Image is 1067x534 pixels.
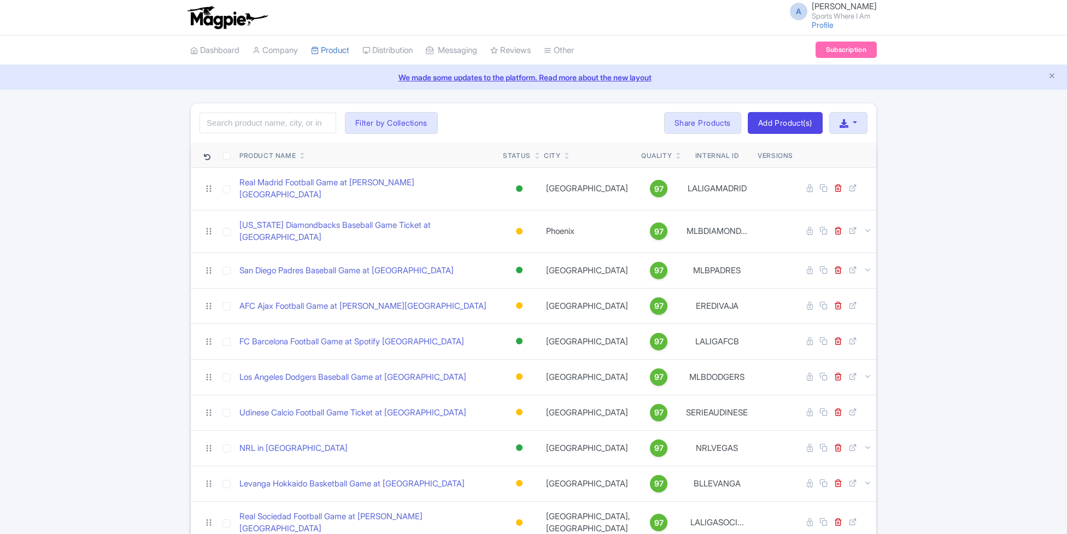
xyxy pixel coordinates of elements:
span: 97 [654,371,664,383]
a: Subscription [816,42,877,58]
span: [PERSON_NAME] [812,1,877,11]
div: Status [503,151,531,161]
span: 97 [654,442,664,454]
td: MLBDODGERS [681,359,753,395]
td: [GEOGRAPHIC_DATA] [540,430,637,466]
div: Building [514,298,525,314]
td: EREDIVAJA [681,288,753,324]
td: [GEOGRAPHIC_DATA] [540,359,637,395]
a: Reviews [490,36,531,66]
a: Other [544,36,574,66]
div: Active [514,440,525,456]
td: [GEOGRAPHIC_DATA] [540,466,637,501]
span: 97 [654,478,664,490]
span: 97 [654,517,664,529]
a: We made some updates to the platform. Read more about the new layout [7,72,1060,83]
td: [GEOGRAPHIC_DATA] [540,253,637,288]
div: Building [514,515,525,531]
div: Active [514,262,525,278]
small: Sports Where I Am [812,13,877,20]
td: Phoenix [540,210,637,253]
td: [GEOGRAPHIC_DATA] [540,288,637,324]
span: A [790,3,807,20]
a: 97 [641,475,676,492]
a: 97 [641,514,676,531]
span: 97 [654,336,664,348]
div: Quality [641,151,672,161]
a: Product [311,36,349,66]
a: Messaging [426,36,477,66]
span: 97 [654,265,664,277]
td: [GEOGRAPHIC_DATA] [540,395,637,430]
td: LALIGAFCB [681,324,753,359]
button: Filter by Collections [345,112,438,134]
div: Building [514,224,525,239]
img: logo-ab69f6fb50320c5b225c76a69d11143b.png [185,5,269,30]
span: 97 [654,183,664,195]
td: MLBDIAMOND... [681,210,753,253]
a: [US_STATE] Diamondbacks Baseball Game Ticket at [GEOGRAPHIC_DATA] [239,219,494,244]
td: [GEOGRAPHIC_DATA] [540,324,637,359]
a: Los Angeles Dodgers Baseball Game at [GEOGRAPHIC_DATA] [239,371,466,384]
th: Versions [753,143,798,168]
div: Building [514,369,525,385]
a: Add Product(s) [748,112,823,134]
a: 97 [641,333,676,350]
a: Levanga Hokkaido Basketball Game at [GEOGRAPHIC_DATA] [239,478,465,490]
a: 97 [641,404,676,421]
span: 97 [654,300,664,312]
a: 97 [641,222,676,240]
a: Share Products [664,112,741,134]
a: Company [253,36,298,66]
span: 97 [654,226,664,238]
a: AFC Ajax Football Game at [PERSON_NAME][GEOGRAPHIC_DATA] [239,300,486,313]
a: 97 [641,297,676,315]
div: Active [514,333,525,349]
a: Dashboard [190,36,239,66]
div: Building [514,476,525,491]
a: NRL in [GEOGRAPHIC_DATA] [239,442,348,455]
div: Product Name [239,151,296,161]
td: LALIGAMADRID [681,167,753,210]
a: A [PERSON_NAME] Sports Where I Am [783,2,877,20]
div: City [544,151,560,161]
td: BLLEVANGA [681,466,753,501]
a: Distribution [362,36,413,66]
td: NRLVEGAS [681,430,753,466]
span: 97 [654,407,664,419]
td: MLBPADRES [681,253,753,288]
a: Real Madrid Football Game at [PERSON_NAME][GEOGRAPHIC_DATA] [239,177,494,201]
input: Search product name, city, or interal id [200,113,336,133]
td: SERIEAUDINESE [681,395,753,430]
div: Active [514,181,525,197]
a: Profile [812,20,834,30]
button: Close announcement [1048,71,1056,83]
td: [GEOGRAPHIC_DATA] [540,167,637,210]
a: San Diego Padres Baseball Game at [GEOGRAPHIC_DATA] [239,265,454,277]
a: 97 [641,368,676,386]
th: Internal ID [681,143,753,168]
a: 97 [641,439,676,457]
a: FC Barcelona Football Game at Spotify [GEOGRAPHIC_DATA] [239,336,464,348]
div: Building [514,404,525,420]
a: Udinese Calcio Football Game Ticket at [GEOGRAPHIC_DATA] [239,407,466,419]
a: 97 [641,262,676,279]
a: 97 [641,180,676,197]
